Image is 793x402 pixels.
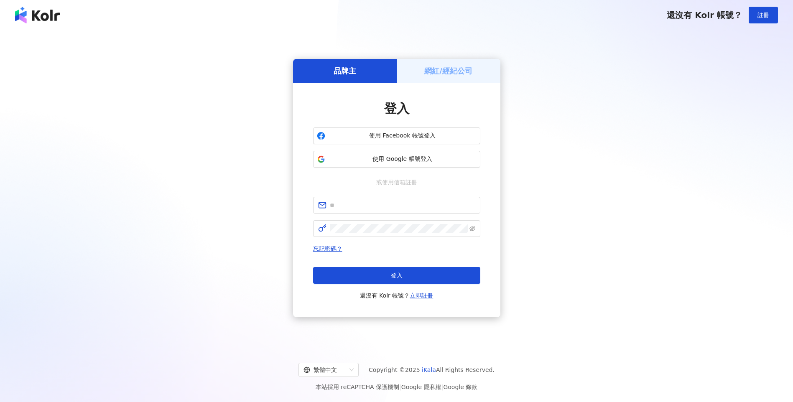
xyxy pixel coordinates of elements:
img: logo [15,7,60,23]
button: 使用 Google 帳號登入 [313,151,480,168]
h5: 網紅/經紀公司 [424,66,472,76]
span: 或使用信箱註冊 [370,178,423,187]
span: 本站採用 reCAPTCHA 保護機制 [316,382,477,392]
span: | [441,384,444,390]
button: 註冊 [749,7,778,23]
span: 還沒有 Kolr 帳號？ [360,290,433,300]
div: 繁體中文 [303,363,346,377]
a: iKala [422,366,436,373]
a: Google 隱私權 [401,384,441,390]
span: 還沒有 Kolr 帳號？ [667,10,742,20]
span: eye-invisible [469,226,475,232]
span: 使用 Facebook 帳號登入 [329,132,477,140]
span: 登入 [391,272,403,279]
button: 使用 Facebook 帳號登入 [313,127,480,144]
a: 忘記密碼？ [313,245,342,252]
a: 立即註冊 [410,292,433,299]
span: Copyright © 2025 All Rights Reserved. [369,365,495,375]
span: | [399,384,401,390]
button: 登入 [313,267,480,284]
span: 註冊 [757,12,769,18]
span: 使用 Google 帳號登入 [329,155,477,163]
span: 登入 [384,101,409,116]
a: Google 條款 [443,384,477,390]
h5: 品牌主 [334,66,356,76]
